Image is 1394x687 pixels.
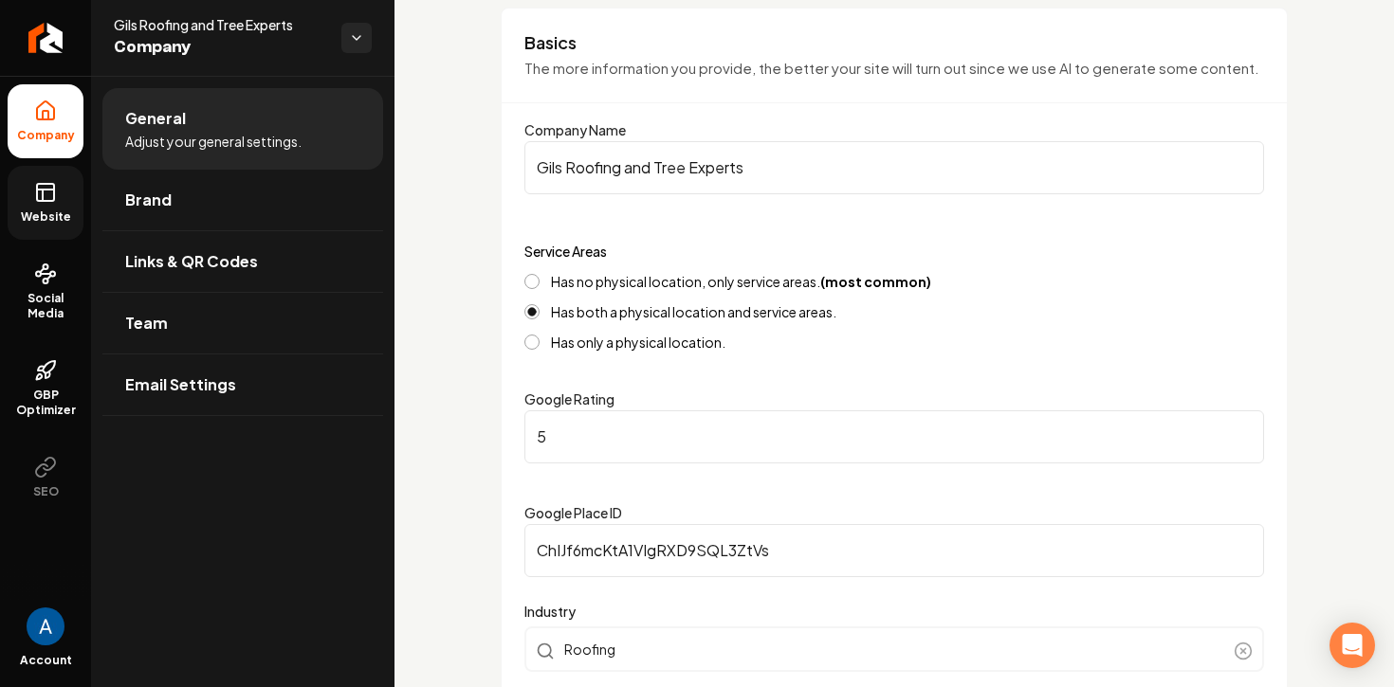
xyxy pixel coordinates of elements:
a: Links & QR Codes [102,231,383,292]
label: Has no physical location, only service areas. [551,275,931,288]
a: Social Media [8,247,83,336]
span: SEO [26,484,66,499]
h3: Basics [524,31,1264,54]
span: GBP Optimizer [8,388,83,418]
a: Team [102,293,383,353]
label: Has only a physical location. [551,335,725,349]
span: Brand [125,189,172,211]
img: Andrew Magana [27,607,64,645]
span: Social Media [8,291,83,321]
a: Brand [102,170,383,230]
span: Team [125,312,168,334]
label: Google Place ID [524,504,622,521]
label: Google Rating [524,390,614,407]
label: Service Areas [524,243,607,260]
input: Google Rating [524,410,1264,463]
p: The more information you provide, the better your site will turn out since we use AI to generate ... [524,58,1264,80]
button: SEO [8,441,83,515]
span: Links & QR Codes [125,250,258,273]
label: Company Name [524,121,626,138]
a: Website [8,166,83,240]
strong: (most common) [820,273,931,290]
div: Open Intercom Messenger [1330,623,1375,668]
span: Company [9,128,83,143]
label: Industry [524,600,1264,623]
span: Website [13,209,79,225]
span: Email Settings [125,373,236,396]
span: Account [20,653,72,668]
label: Has both a physical location and service areas. [551,305,836,318]
img: Rebolt Logo [28,23,64,53]
input: Google Place ID [524,524,1264,577]
input: Company Name [524,141,1264,194]
a: GBP Optimizer [8,344,83,433]
a: Email Settings [102,354,383,415]
span: General [125,107,186,130]
span: Adjust your general settings. [125,132,302,151]
span: Gils Roofing and Tree Experts [114,15,326,34]
span: Company [114,34,326,61]
button: Open user button [27,607,64,645]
